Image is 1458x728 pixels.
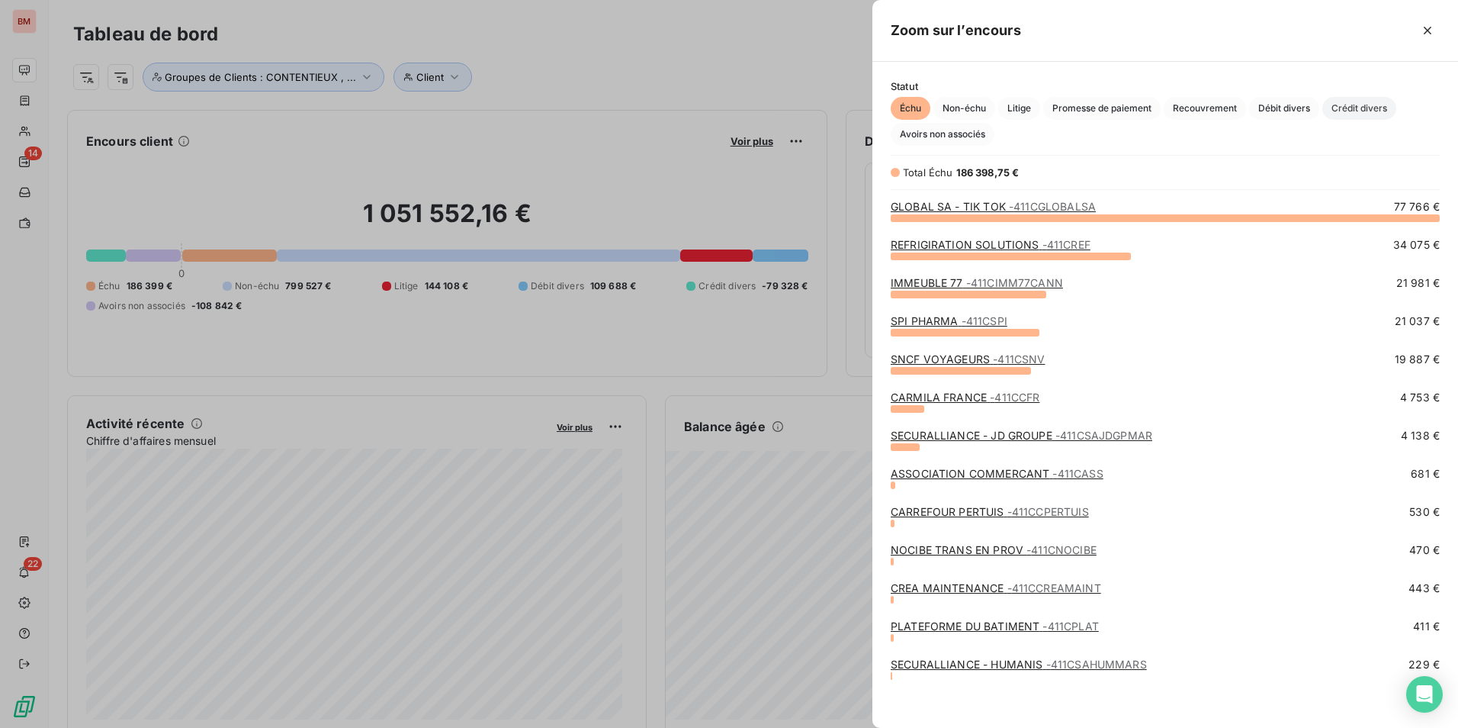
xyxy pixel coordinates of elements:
a: NOCIBE TRANS EN PROV [891,543,1097,556]
span: 186 398,75 € [956,166,1020,179]
span: Total Échu [903,166,953,179]
a: SPI PHARMA [891,314,1007,327]
button: Crédit divers [1322,97,1396,120]
span: 681 € [1411,466,1440,482]
span: 443 € [1408,581,1440,596]
span: 34 075 € [1393,237,1440,253]
span: Statut [891,80,1440,92]
a: CARREFOUR PERTUIS [891,505,1089,518]
button: Recouvrement [1164,97,1246,120]
span: - 411CCFR [990,391,1039,404]
span: - 411CCREAMAINT [1007,581,1101,594]
div: grid [872,199,1458,710]
span: - 411CSAJDGPMAR [1055,429,1152,442]
span: 4 138 € [1401,428,1440,443]
a: GLOBAL SA - TIK TOK [891,200,1096,213]
span: 229 € [1408,657,1440,672]
span: 4 753 € [1400,390,1440,405]
span: - 411CSAHUMMARS [1046,658,1147,671]
a: CREA MAINTENANCE [891,581,1101,594]
span: 470 € [1409,543,1440,558]
button: Avoirs non associés [891,123,994,146]
span: 411 € [1413,619,1440,634]
span: - 411CSNV [993,353,1045,366]
span: - 411CGLOBALSA [1009,200,1096,213]
span: - 411CNOCIBE [1026,543,1097,556]
span: - 411CASS [1052,467,1103,480]
span: - 411CSPI [962,314,1007,327]
div: Open Intercom Messenger [1406,676,1443,713]
a: SECURALLIANCE - JD GROUPE [891,429,1152,442]
a: SNCF VOYAGEURS [891,353,1045,366]
a: REFRIGIRATION SOLUTIONS [891,238,1090,251]
button: Échu [891,97,930,120]
span: - 411CREF [1042,238,1090,251]
button: Non-échu [933,97,995,120]
button: Débit divers [1249,97,1319,120]
a: SECURALLIANCE - HUMANIS [891,658,1147,671]
a: IMMEUBLE 77 [891,276,1063,289]
h5: Zoom sur l’encours [891,20,1021,41]
span: - 411CPLAT [1042,620,1098,633]
span: 21 981 € [1396,275,1440,291]
span: - 411CCPERTUIS [1007,505,1089,518]
span: 19 887 € [1395,352,1440,367]
span: - 411CIMM77CANN [966,276,1063,289]
span: 77 766 € [1394,199,1440,214]
a: PLATEFORME DU BATIMENT [891,620,1099,633]
button: Litige [998,97,1040,120]
span: 21 037 € [1395,314,1440,329]
span: 530 € [1409,504,1440,520]
a: ASSOCIATION COMMERCANT [891,467,1103,480]
button: Promesse de paiement [1043,97,1161,120]
a: CARMILA FRANCE [891,391,1039,404]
